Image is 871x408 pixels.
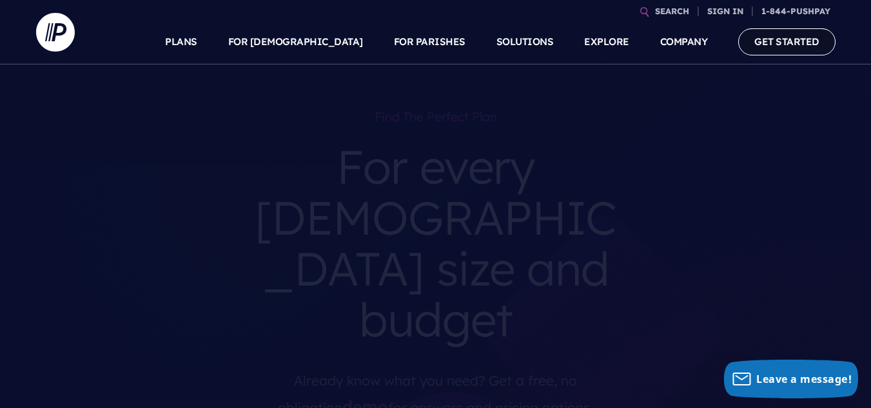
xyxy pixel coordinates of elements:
a: SOLUTIONS [496,19,554,64]
a: PLANS [165,19,197,64]
a: EXPLORE [584,19,629,64]
span: Leave a message! [756,372,852,386]
a: GET STARTED [738,28,836,55]
a: FOR [DEMOGRAPHIC_DATA] [228,19,363,64]
a: FOR PARISHES [394,19,465,64]
button: Leave a message! [724,360,858,398]
a: COMPANY [660,19,708,64]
